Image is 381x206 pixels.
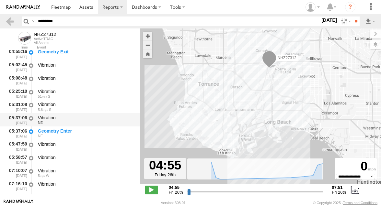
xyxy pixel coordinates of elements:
[4,200,33,206] a: Visit our Website
[169,185,183,190] strong: 04:55
[5,140,28,152] div: 05:47:59 [DATE]
[5,127,28,139] div: 05:37:06 [DATE]
[5,46,28,49] div: Time
[5,88,28,100] div: 05:25:10 [DATE]
[34,32,56,37] div: NHZ27312 - View Asset History
[38,174,45,178] span: 5
[313,201,377,205] div: © Copyright 2025 -
[5,16,15,26] a: Back to previous Page
[278,55,296,60] span: NHZ27312
[345,2,355,12] i: ?
[320,16,338,24] label: [DATE]
[5,180,28,192] div: 07:16:10 [DATE]
[34,41,56,45] div: All Assets
[338,16,352,26] label: Search Filter Options
[5,114,28,126] div: 05:37:06 [DATE]
[46,174,49,178] span: Heading: 260
[143,32,152,40] button: Zoom in
[38,181,134,187] div: Vibration
[38,75,134,81] div: Vibration
[365,16,376,26] label: Export results as...
[38,194,134,200] div: Vibration
[169,190,183,195] span: Fri 26th Sep 2025
[38,62,134,68] div: Vibration
[38,141,134,147] div: Vibration
[38,115,134,121] div: Vibration
[38,49,134,55] div: Geometry Exit
[30,16,36,26] label: Search Query
[34,37,56,41] div: ActiveTRAC
[5,167,28,179] div: 07:10:07 [DATE]
[38,94,47,98] span: 51
[49,108,51,112] span: Heading: 162
[143,49,152,58] button: Zoom Home
[38,89,134,94] div: Vibration
[38,108,48,112] span: 5.6
[6,5,40,9] img: rand-logo.svg
[38,102,134,107] div: Vibration
[336,159,376,174] div: 0
[38,168,134,174] div: Vibration
[48,94,50,98] span: Heading: 174
[161,201,186,205] div: Version: 308.01
[145,186,158,194] label: Play/Stop
[38,155,134,160] div: Vibration
[5,101,28,113] div: 05:31:08 [DATE]
[332,185,346,190] strong: 07:51
[38,134,43,138] span: Heading: 47
[5,154,28,166] div: 05:58:57 [DATE]
[5,48,28,60] div: 04:55:16 [DATE]
[343,201,377,205] a: Terms and Conditions
[37,46,140,49] div: Event
[5,61,28,73] div: 05:02:45 [DATE]
[332,190,346,195] span: Fri 26th Sep 2025
[143,40,152,49] button: Zoom out
[38,121,43,125] span: Heading: 47
[5,74,28,86] div: 05:08:48 [DATE]
[303,2,322,12] div: Zulema McIntosch
[38,128,134,134] div: Geometry Enter
[5,193,28,205] div: 07:27:07 [DATE]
